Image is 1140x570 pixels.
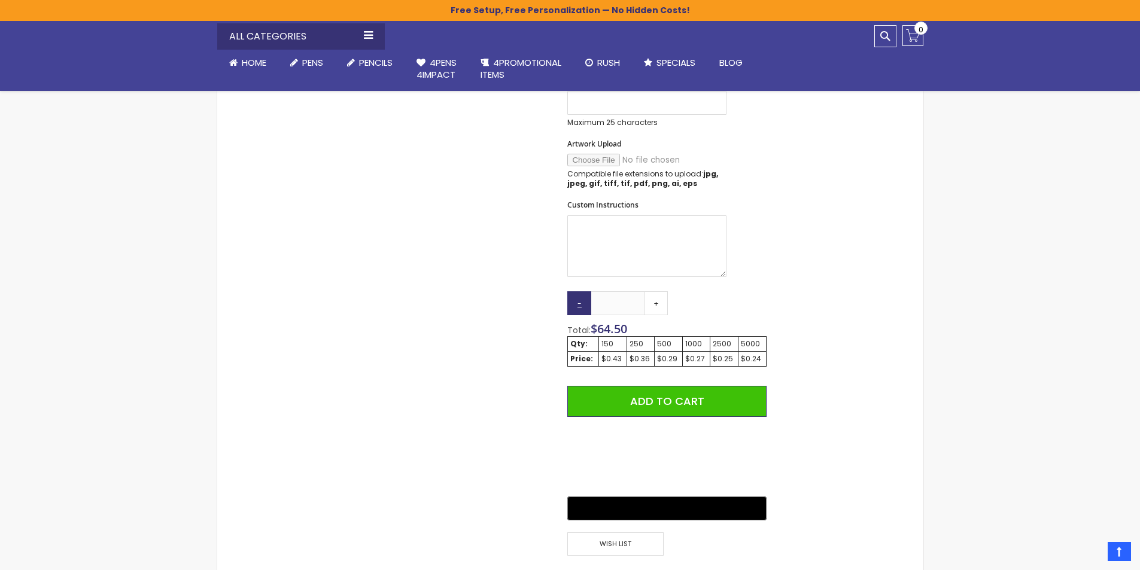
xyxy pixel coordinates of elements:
[601,354,624,364] div: $0.43
[919,24,923,35] span: 0
[685,339,707,349] div: 1000
[567,324,591,336] span: Total:
[405,50,469,89] a: 4Pens4impact
[302,56,323,69] span: Pens
[573,50,632,76] a: Rush
[601,339,624,349] div: 150
[567,426,766,488] iframe: PayPal
[902,25,923,46] a: 0
[713,354,735,364] div: $0.25
[217,23,385,50] div: All Categories
[741,354,764,364] div: $0.24
[567,532,663,556] span: Wish List
[278,50,335,76] a: Pens
[630,354,652,364] div: $0.36
[591,321,627,337] span: $
[644,291,668,315] a: +
[469,50,573,89] a: 4PROMOTIONALITEMS
[657,354,680,364] div: $0.29
[567,139,621,149] span: Artwork Upload
[1041,538,1140,570] iframe: Google Customer Reviews
[741,339,764,349] div: 5000
[359,56,393,69] span: Pencils
[567,200,639,210] span: Custom Instructions
[567,291,591,315] a: -
[567,169,726,188] p: Compatible file extensions to upload:
[685,354,707,364] div: $0.27
[417,56,457,81] span: 4Pens 4impact
[481,56,561,81] span: 4PROMOTIONAL ITEMS
[656,56,695,69] span: Specials
[597,56,620,69] span: Rush
[570,353,593,364] strong: Price:
[335,50,405,76] a: Pencils
[630,394,704,409] span: Add to Cart
[242,56,266,69] span: Home
[567,386,766,417] button: Add to Cart
[630,339,652,349] div: 250
[217,50,278,76] a: Home
[570,339,588,349] strong: Qty:
[567,169,718,188] strong: jpg, jpeg, gif, tiff, tif, pdf, png, ai, eps
[632,50,707,76] a: Specials
[567,532,667,556] a: Wish List
[719,56,743,69] span: Blog
[567,118,726,127] p: Maximum 25 characters
[713,339,735,349] div: 2500
[597,321,627,337] span: 64.50
[567,496,766,520] button: Buy with GPay
[707,50,755,76] a: Blog
[657,339,680,349] div: 500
